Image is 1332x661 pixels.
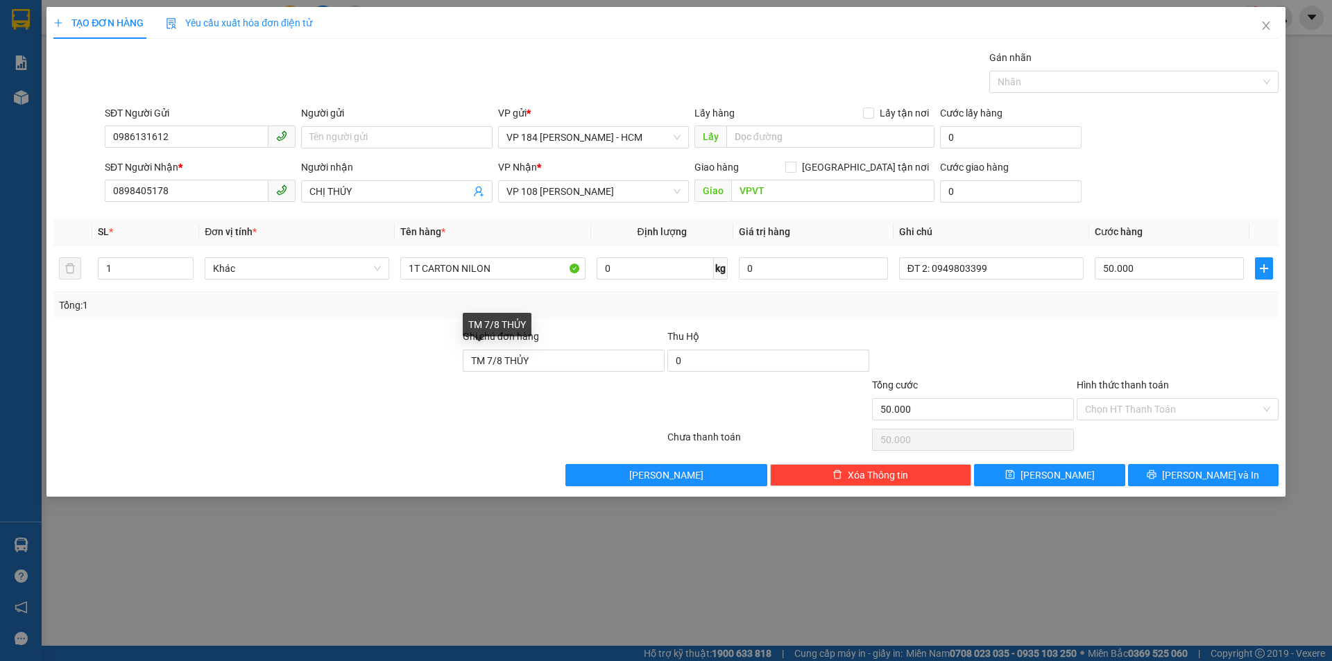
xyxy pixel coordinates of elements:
[400,257,585,280] input: VD: Bàn, Ghế
[133,62,244,78] div: ANH LĨNH
[53,18,63,28] span: plus
[213,258,381,279] span: Khác
[1005,470,1015,481] span: save
[400,226,445,237] span: Tên hàng
[694,162,739,173] span: Giao hàng
[105,105,296,121] div: SĐT Người Gửi
[53,17,144,28] span: TẠO ĐƠN HÀNG
[739,257,888,280] input: 0
[463,331,539,342] label: Ghi chú đơn hàng
[940,162,1009,173] label: Cước giao hàng
[1247,7,1286,46] button: Close
[694,108,735,119] span: Lấy hàng
[1255,257,1273,280] button: plus
[105,160,296,175] div: SĐT Người Nhận
[12,62,123,78] div: ANH LĨNH
[899,257,1084,280] input: Ghi Chú
[59,257,81,280] button: delete
[463,350,665,372] input: Ghi chú đơn hàng
[276,130,287,141] span: phone
[874,105,934,121] span: Lấy tận nơi
[1077,379,1169,390] label: Hình thức thanh toán
[166,17,312,28] span: Yêu cầu xuất hóa đơn điện tử
[506,181,681,202] span: VP 108 Lê Hồng Phong - Vũng Tàu
[473,186,484,197] span: user-add
[565,464,767,486] button: [PERSON_NAME]
[667,331,699,342] span: Thu Hộ
[726,126,934,148] input: Dọc đường
[153,98,205,122] span: VPBR
[12,13,33,28] span: Gửi:
[1147,470,1156,481] span: printer
[301,160,492,175] div: Người nhận
[498,162,537,173] span: VP Nhận
[739,226,790,237] span: Giá trị hàng
[629,467,703,483] span: [PERSON_NAME]
[770,464,972,486] button: deleteXóa Thông tin
[498,105,689,121] div: VP gửi
[12,78,123,98] div: 0932182628
[1095,226,1143,237] span: Cước hàng
[506,127,681,148] span: VP 184 Nguyễn Văn Trỗi - HCM
[796,160,934,175] span: [GEOGRAPHIC_DATA] tận nơi
[694,126,726,148] span: Lấy
[940,180,1082,203] input: Cước giao hàng
[205,226,257,237] span: Đơn vị tính
[638,226,687,237] span: Định lượng
[940,108,1002,119] label: Cước lấy hàng
[989,52,1032,63] label: Gán nhãn
[731,180,934,202] input: Dọc đường
[1162,467,1259,483] span: [PERSON_NAME] và In
[276,184,287,196] span: phone
[1021,467,1095,483] span: [PERSON_NAME]
[1261,20,1272,31] span: close
[301,105,492,121] div: Người gửi
[12,12,123,62] div: VP 184 [PERSON_NAME] - HCM
[832,470,842,481] span: delete
[940,126,1082,148] input: Cước lấy hàng
[872,379,918,390] span: Tổng cước
[166,18,177,29] img: icon
[848,467,908,483] span: Xóa Thông tin
[694,180,731,202] span: Giao
[714,257,728,280] span: kg
[666,429,871,454] div: Chưa thanh toán
[59,298,514,313] div: Tổng: 1
[133,13,166,28] span: Nhận:
[133,78,244,98] div: 0932182628
[1256,263,1272,274] span: plus
[463,313,531,336] div: TM 7/8 THỦY
[894,218,1089,246] th: Ghi chú
[1128,464,1279,486] button: printer[PERSON_NAME] và In
[974,464,1125,486] button: save[PERSON_NAME]
[98,226,109,237] span: SL
[133,12,244,62] div: VP 36 [PERSON_NAME] - Bà Rịa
